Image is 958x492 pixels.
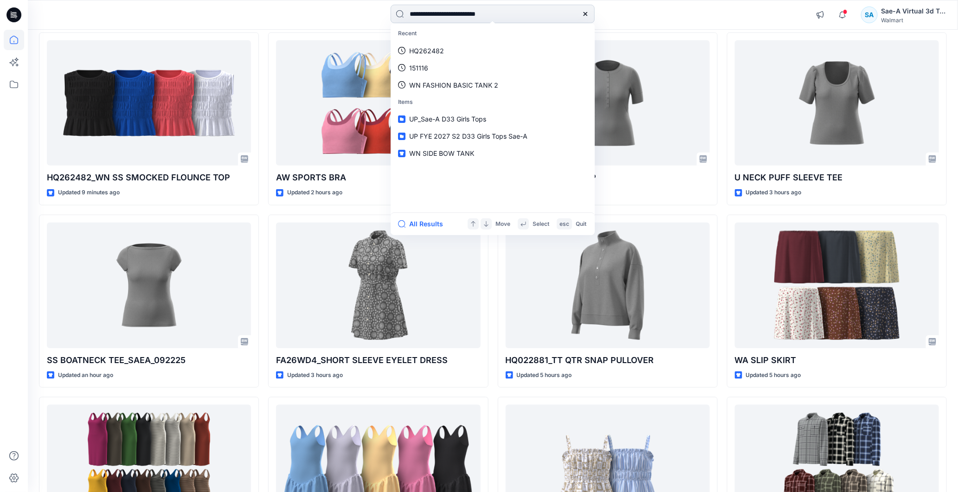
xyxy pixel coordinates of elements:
[287,371,343,380] p: Updated 3 hours ago
[517,371,572,380] p: Updated 5 hours ago
[392,42,593,59] a: HQ262482
[409,149,474,157] span: WN SIDE BOW TANK
[746,188,802,198] p: Updated 3 hours ago
[409,115,486,123] span: UP_Sae-A D33 Girls Tops
[881,6,946,17] div: Sae-A Virtual 3d Team
[746,371,801,380] p: Updated 5 hours ago
[276,223,480,348] a: FA26WD4_SHORT SLEEVE EYELET DRESS
[533,219,549,229] p: Select
[392,77,593,94] a: WN FASHION BASIC TANK 2
[392,59,593,77] a: 151116
[881,17,946,24] div: Walmart
[409,132,527,140] span: UP FYE 2027 S2 D33 Girls Tops Sae-A
[861,6,878,23] div: SA
[47,223,251,348] a: SS BOATNECK TEE_SAEA_092225
[409,63,428,73] p: 151116
[576,219,586,229] p: Quit
[276,354,480,367] p: FA26WD4_SHORT SLEEVE EYELET DRESS
[559,219,569,229] p: esc
[735,40,939,166] a: U NECK PUFF SLEEVE TEE
[47,40,251,166] a: HQ262482_WN SS SMOCKED FLOUNCE TOP
[409,46,444,56] p: HQ262482
[58,188,120,198] p: Updated 9 minutes ago
[47,171,251,184] p: HQ262482_WN SS SMOCKED FLOUNCE TOP
[398,218,449,230] button: All Results
[735,171,939,184] p: U NECK PUFF SLEEVE TEE
[58,371,113,380] p: Updated an hour ago
[506,354,710,367] p: HQ022881_TT QTR SNAP PULLOVER
[495,219,510,229] p: Move
[392,94,593,111] p: Items
[392,25,593,42] p: Recent
[392,145,593,162] a: WN SIDE BOW TANK
[506,40,710,166] a: SS CUFF HENLEY TOP
[506,223,710,348] a: HQ022881_TT QTR SNAP PULLOVER
[287,188,342,198] p: Updated 2 hours ago
[409,80,498,90] p: WN FASHION BASIC TANK 2
[276,40,480,166] a: AW SPORTS BRA
[735,223,939,348] a: WA SLIP SKIRT
[506,171,710,184] p: SS CUFF HENLEY TOP
[47,354,251,367] p: SS BOATNECK TEE_SAEA_092225
[392,110,593,128] a: UP_Sae-A D33 Girls Tops
[392,128,593,145] a: UP FYE 2027 S2 D33 Girls Tops Sae-A
[276,171,480,184] p: AW SPORTS BRA
[735,354,939,367] p: WA SLIP SKIRT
